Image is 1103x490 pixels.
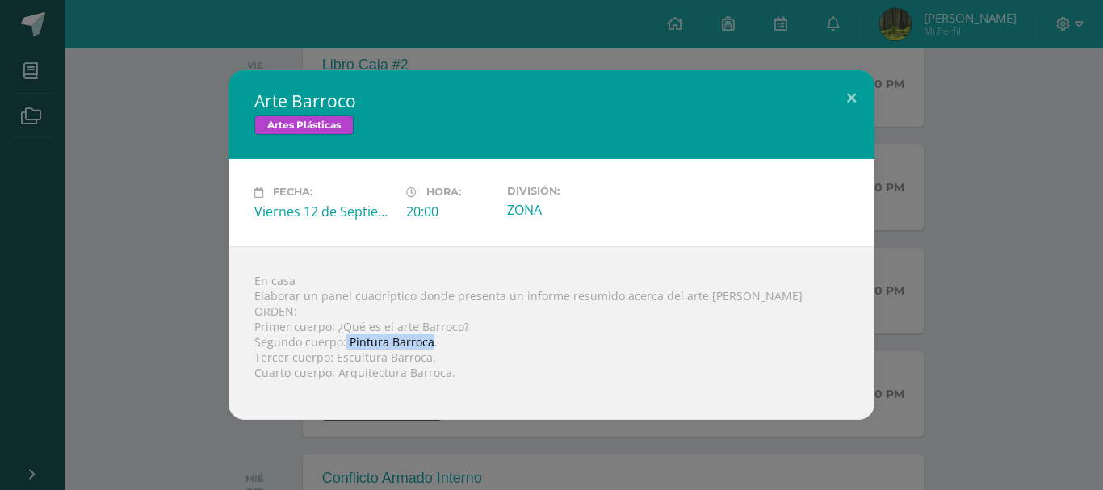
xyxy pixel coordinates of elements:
div: ZONA [507,201,646,219]
button: Close (Esc) [828,70,874,125]
label: División: [507,185,646,197]
h2: Arte Barroco [254,90,849,112]
div: 20:00 [406,203,494,220]
span: Hora: [426,186,461,199]
span: Artes Plásticas [254,115,354,135]
div: Viernes 12 de Septiembre [254,203,393,220]
span: Fecha: [273,186,312,199]
div: En casa Elaborar un panel cuadríptico donde presenta un informe resumido acerca del arte [PERSON_... [229,246,874,420]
